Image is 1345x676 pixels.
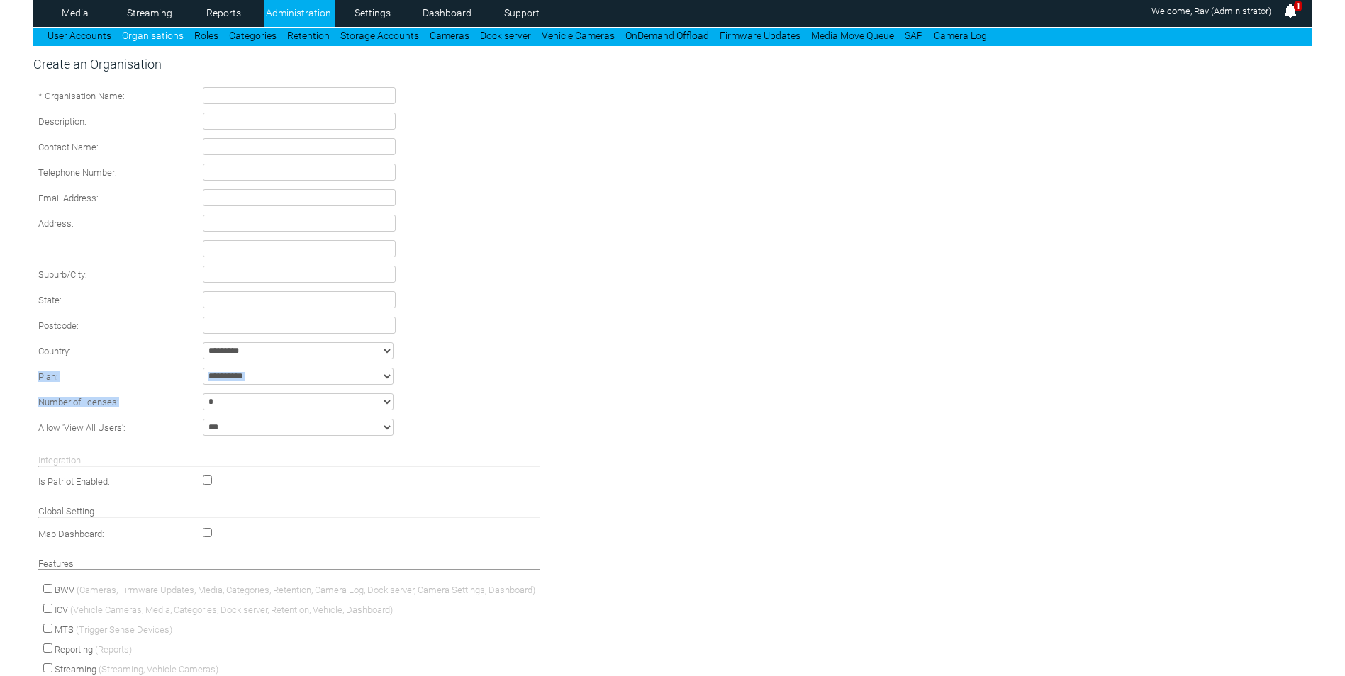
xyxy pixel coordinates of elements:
a: Media Move Queue [811,30,894,41]
a: Storage Accounts [340,30,419,41]
span: Features [38,558,74,569]
span: Reporting [55,644,93,655]
a: Camera Log [934,30,987,41]
span: BWV [55,585,74,595]
a: SAP [905,30,923,41]
a: Retention [287,30,330,41]
td: Is Patriot Enabled: [35,472,197,490]
span: Address: [38,218,74,229]
a: Cameras [430,30,469,41]
span: Create an Organisation [33,57,162,72]
a: Organisations [122,30,184,41]
a: Reports [189,2,258,23]
img: bell25.png [1282,2,1299,19]
a: Roles [194,30,218,41]
span: ICV [55,604,68,615]
span: MTS [55,624,74,635]
span: Global Setting [38,506,94,517]
a: Support [487,2,556,23]
span: (Reports) [95,644,132,655]
span: Map Dashboard: [38,529,104,539]
span: Telephone Number: [38,167,117,178]
a: Dock server [480,30,531,41]
span: (Cameras, Firmware Updates, Media, Categories, Retention, Camera Log, Dock server, Camera Setting... [77,585,535,595]
span: (Trigger Sense Devices) [76,624,172,635]
a: Dashboard [413,2,481,23]
span: State: [38,295,62,305]
a: Streaming [115,2,184,23]
span: 1 [1294,1,1302,11]
span: * Organisation Name: [38,91,125,101]
a: Vehicle Cameras [542,30,615,41]
span: Contact Name: [38,142,99,152]
span: (Vehicle Cameras, Media, Categories, Dock server, Retention, Vehicle, Dashboard) [70,604,393,615]
span: Streaming [55,664,96,675]
a: Media [40,2,109,23]
span: Integration [38,455,81,466]
span: Suburb/City: [38,269,87,280]
span: Number of licenses: [38,397,119,407]
span: (Streaming, Vehicle Cameras) [99,664,218,675]
span: Country: [38,346,71,356]
span: Description: [38,116,86,127]
span: Plan: [38,371,58,382]
a: OnDemand Offload [625,30,709,41]
a: User Accounts [48,30,111,41]
span: Welcome, Rav (Administrator) [1151,6,1271,16]
a: Settings [338,2,407,23]
a: Categories [229,30,277,41]
a: Administration [264,2,333,23]
span: Allow 'View All Users': [38,422,125,433]
span: Email Address: [38,193,99,203]
span: Postcode: [38,320,79,331]
a: Firmware Updates [720,30,800,41]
